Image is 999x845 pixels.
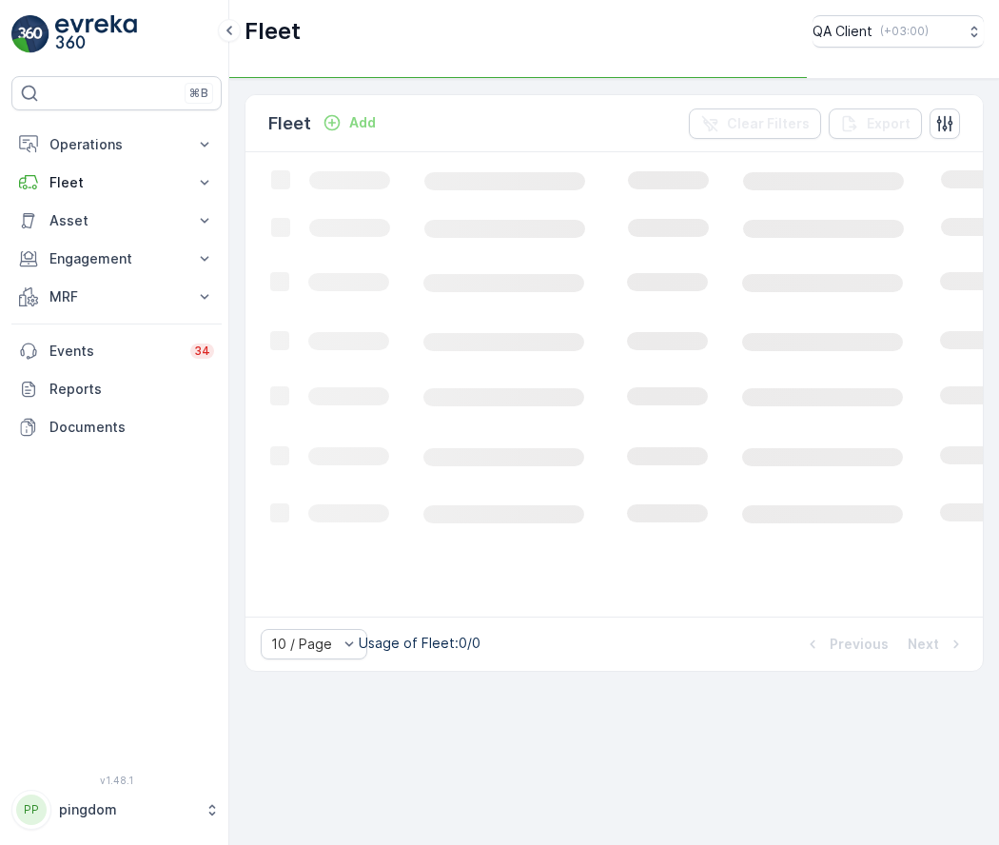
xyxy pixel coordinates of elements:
[189,86,208,101] p: ⌘B
[829,108,922,139] button: Export
[315,111,383,134] button: Add
[867,114,911,133] p: Export
[11,240,222,278] button: Engagement
[689,108,821,139] button: Clear Filters
[49,249,184,268] p: Engagement
[55,15,137,53] img: logo_light-DOdMpM7g.png
[11,332,222,370] a: Events34
[245,16,301,47] p: Fleet
[49,135,184,154] p: Operations
[11,278,222,316] button: MRF
[49,211,184,230] p: Asset
[906,633,968,656] button: Next
[11,202,222,240] button: Asset
[880,24,929,39] p: ( +03:00 )
[49,342,179,361] p: Events
[11,408,222,446] a: Documents
[49,380,214,399] p: Reports
[49,418,214,437] p: Documents
[49,173,184,192] p: Fleet
[727,114,810,133] p: Clear Filters
[11,126,222,164] button: Operations
[11,775,222,786] span: v 1.48.1
[908,635,939,654] p: Next
[194,344,210,359] p: 34
[359,634,480,653] p: Usage of Fleet : 0/0
[11,370,222,408] a: Reports
[16,795,47,825] div: PP
[49,287,184,306] p: MRF
[11,164,222,202] button: Fleet
[268,110,311,137] p: Fleet
[11,15,49,53] img: logo
[813,15,984,48] button: QA Client(+03:00)
[813,22,872,41] p: QA Client
[830,635,889,654] p: Previous
[11,790,222,830] button: PPpingdom
[801,633,891,656] button: Previous
[349,113,376,132] p: Add
[59,800,195,819] p: pingdom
